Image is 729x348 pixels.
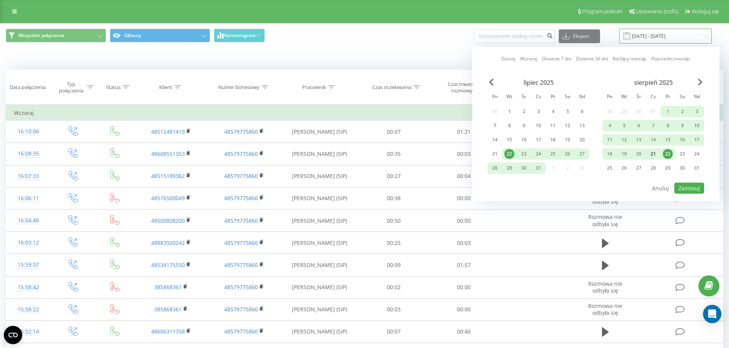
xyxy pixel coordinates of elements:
[533,107,543,117] div: 3
[605,149,615,159] div: 18
[18,32,64,39] span: Wszystkie połączenia
[359,232,429,254] td: 00:25
[663,163,673,173] div: 29
[546,134,560,146] div: pt 18 lip 2025
[633,92,644,103] abbr: środa
[559,29,600,43] button: Eksport
[602,134,617,146] div: pon 11 sie 2025
[519,107,529,117] div: 2
[675,148,690,160] div: sob 23 sie 2025
[517,148,531,160] div: śr 23 lip 2025
[634,135,644,145] div: 13
[488,120,502,131] div: pon 7 lip 2025
[517,106,531,117] div: śr 2 lip 2025
[151,128,185,135] a: 48512481419
[218,84,259,91] div: Numer biznesowy
[546,120,560,131] div: pt 11 lip 2025
[646,162,661,174] div: czw 28 sie 2025
[675,162,690,174] div: sob 30 sie 2025
[359,121,429,143] td: 00:07
[359,320,429,343] td: 00:07
[661,162,675,174] div: pt 29 sie 2025
[14,257,43,272] div: 15:59:37
[281,298,359,320] td: [PERSON_NAME] (SIP)
[281,210,359,232] td: [PERSON_NAME] (SIP)
[648,163,658,173] div: 28
[563,149,572,159] div: 26
[576,55,608,62] a: Ostatnie 30 dni
[631,162,646,174] div: śr 27 sie 2025
[359,276,429,298] td: 00:02
[576,92,588,103] abbr: niedziela
[224,306,258,313] a: 48579775860
[563,107,572,117] div: 5
[106,84,121,91] div: Status
[662,92,674,103] abbr: piątek
[646,148,661,160] div: czw 21 sie 2025
[588,213,622,227] span: Rozmowa nie odbyła się
[224,283,258,291] a: 48579775860
[14,235,43,250] div: 16:03:12
[563,121,572,131] div: 12
[429,187,499,209] td: 00:00
[224,328,258,335] a: 48579775860
[691,8,719,15] span: Wyloguj się
[429,210,499,232] td: 00:00
[281,276,359,298] td: [PERSON_NAME] (SIP)
[151,239,185,246] a: 48883920242
[14,124,43,139] div: 16:10:06
[14,191,43,206] div: 16:06:11
[631,134,646,146] div: śr 13 sie 2025
[602,148,617,160] div: pon 18 sie 2025
[359,210,429,232] td: 00:50
[281,320,359,343] td: [PERSON_NAME] (SIP)
[605,163,615,173] div: 25
[648,121,658,131] div: 7
[224,128,258,135] a: 48579775860
[634,121,644,131] div: 6
[151,217,185,224] a: 48500808200
[692,163,702,173] div: 31
[547,92,559,103] abbr: piątek
[548,149,558,159] div: 25
[490,135,500,145] div: 14
[502,120,517,131] div: wt 8 lip 2025
[675,106,690,117] div: sob 2 sie 2025
[563,135,572,145] div: 19
[692,149,702,159] div: 24
[577,135,587,145] div: 20
[14,146,43,161] div: 16:08:35
[648,135,658,145] div: 14
[504,163,514,173] div: 29
[575,148,589,160] div: ndz 27 lip 2025
[154,283,182,291] a: 385868361
[531,148,546,160] div: czw 24 lip 2025
[281,165,359,187] td: [PERSON_NAME] (SIP)
[651,55,690,62] a: Poprzedni miesiąc
[602,79,704,86] div: sierpień 2025
[281,232,359,254] td: [PERSON_NAME] (SIP)
[490,149,500,159] div: 21
[281,143,359,165] td: [PERSON_NAME] (SIP)
[647,92,659,103] abbr: czwartek
[690,134,704,146] div: ndz 17 sie 2025
[502,134,517,146] div: wt 15 lip 2025
[533,121,543,131] div: 10
[281,121,359,143] td: [PERSON_NAME] (SIP)
[663,107,673,117] div: 1
[504,135,514,145] div: 15
[519,121,529,131] div: 9
[517,134,531,146] div: śr 16 lip 2025
[663,149,673,159] div: 22
[474,29,555,43] input: Wyszukiwanie według numeru
[429,254,499,276] td: 01:57
[429,276,499,298] td: 00:00
[533,149,543,159] div: 24
[359,187,429,209] td: 00:38
[619,163,629,173] div: 26
[429,232,499,254] td: 00:03
[489,79,494,86] span: Previous Month
[531,162,546,174] div: czw 31 lip 2025
[675,134,690,146] div: sob 16 sie 2025
[151,172,185,180] a: 48515189362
